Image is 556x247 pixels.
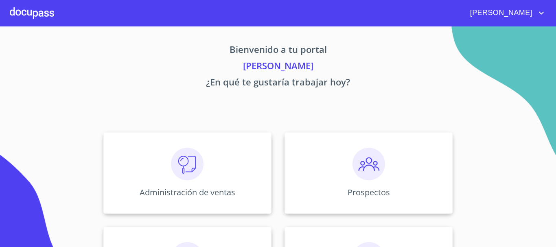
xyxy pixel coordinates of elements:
[27,59,529,75] p: [PERSON_NAME]
[348,187,390,198] p: Prospectos
[27,43,529,59] p: Bienvenido a tu portal
[140,187,235,198] p: Administración de ventas
[464,7,536,20] span: [PERSON_NAME]
[464,7,546,20] button: account of current user
[27,75,529,92] p: ¿En qué te gustaría trabajar hoy?
[352,148,385,180] img: prospectos.png
[171,148,204,180] img: consulta.png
